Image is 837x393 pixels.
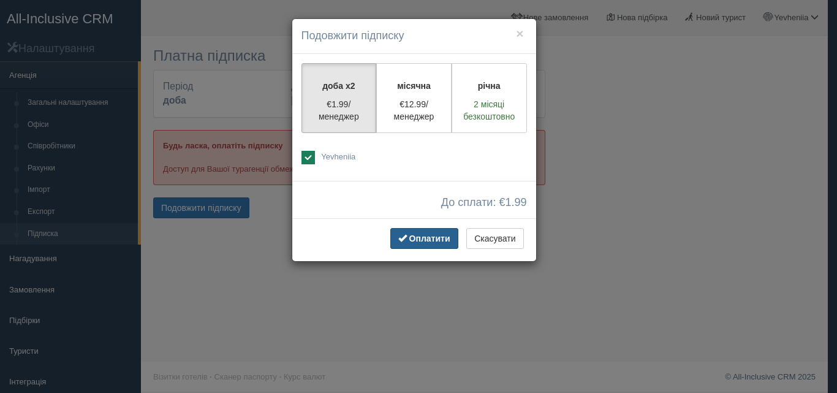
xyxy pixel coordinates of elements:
[384,80,444,92] p: місячна
[384,98,444,123] p: €12.99/менеджер
[460,80,519,92] p: річна
[390,228,458,249] button: Оплатити
[516,27,523,40] button: ×
[466,228,523,249] button: Скасувати
[409,234,450,243] span: Оплатити
[441,197,527,209] span: До сплати: €
[460,98,519,123] p: 2 місяці безкоштовно
[505,196,526,208] span: 1.99
[321,152,355,161] span: Yevheniia
[309,98,369,123] p: €1.99/менеджер
[301,28,527,44] h4: Подовжити підписку
[309,80,369,92] p: доба x2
